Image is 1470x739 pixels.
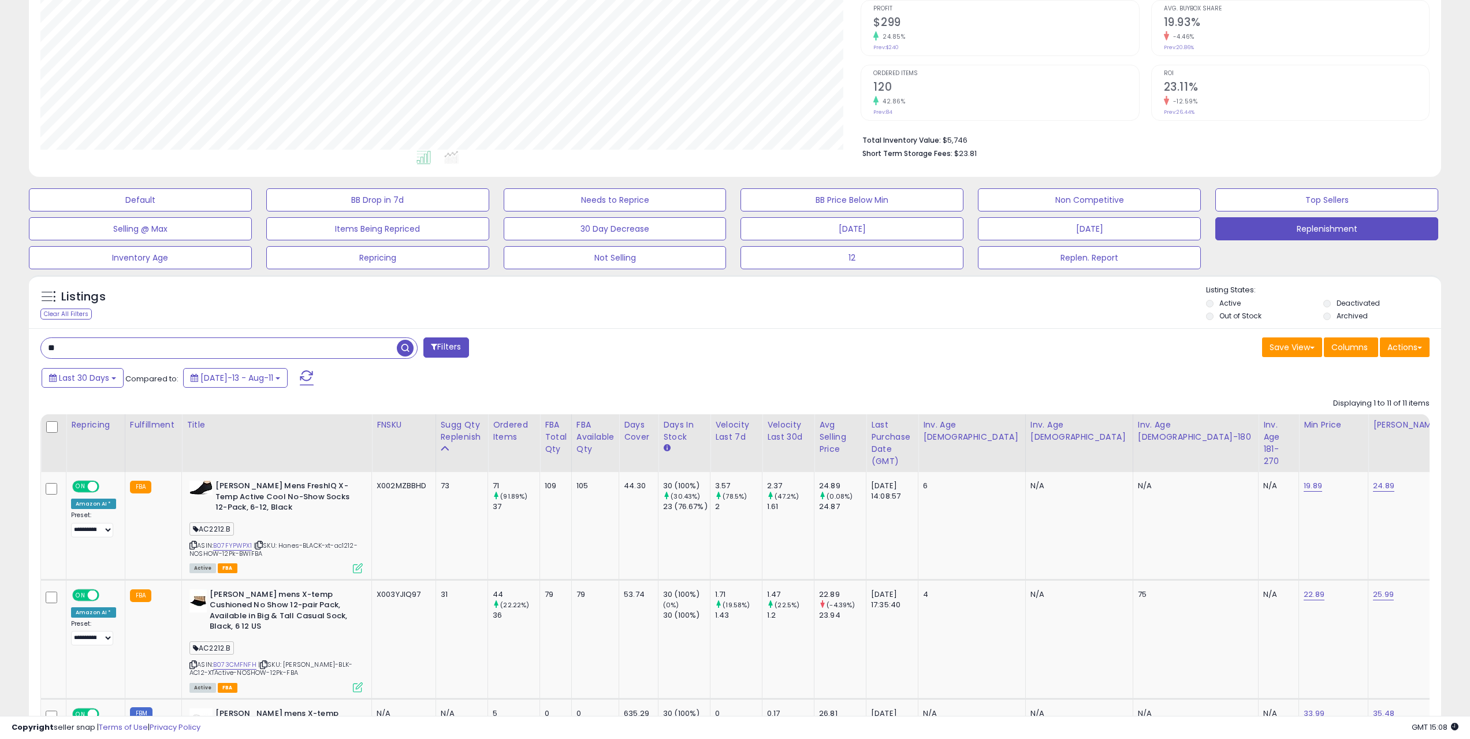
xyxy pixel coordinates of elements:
[1373,419,1442,431] div: [PERSON_NAME]
[500,600,529,610] small: (22.22%)
[71,607,116,618] div: Amazon AI *
[873,80,1138,96] h2: 120
[1412,722,1458,733] span: 2025-09-11 15:08 GMT
[125,373,178,384] span: Compared to:
[740,188,963,211] button: BB Price Below Min
[493,610,539,621] div: 36
[1304,480,1322,492] a: 19.89
[189,522,234,536] span: AC2212.B
[493,589,539,600] div: 44
[1263,589,1290,600] div: N/A
[493,419,535,443] div: Ordered Items
[978,246,1201,269] button: Replen. Report
[266,217,489,240] button: Items Being Repriced
[1215,217,1438,240] button: Replenishment
[150,722,200,733] a: Privacy Policy
[873,109,892,116] small: Prev: 84
[12,722,200,733] div: seller snap | |
[218,683,237,693] span: FBA
[671,492,700,501] small: (30.43%)
[873,6,1138,12] span: Profit
[819,481,866,491] div: 24.89
[819,589,866,600] div: 22.89
[189,481,363,572] div: ASIN:
[441,419,483,443] div: Sugg Qty Replenish
[504,246,727,269] button: Not Selling
[1164,80,1429,96] h2: 23.11%
[1333,398,1430,409] div: Displaying 1 to 11 of 11 items
[12,722,54,733] strong: Copyright
[130,589,151,602] small: FBA
[189,481,213,495] img: 31p5tHCh-4L._SL40_.jpg
[715,610,762,621] div: 1.43
[71,511,116,537] div: Preset:
[189,541,358,558] span: | SKU: Hanes-BLACK-xt-ac1212-NOSHOW-12Pk-BWIFBA
[266,246,489,269] button: Repricing
[978,188,1201,211] button: Non Competitive
[40,309,92,320] div: Clear All Filters
[441,589,479,600] div: 31
[775,492,799,501] small: (47.2%)
[923,419,1021,443] div: Inv. Age [DEMOGRAPHIC_DATA]
[827,492,853,501] small: (0.08%)
[29,188,252,211] button: Default
[663,481,710,491] div: 30 (100%)
[624,481,649,491] div: 44.30
[1164,16,1429,31] h2: 19.93%
[715,481,762,491] div: 3.57
[1030,589,1124,600] div: N/A
[663,443,670,454] small: Days In Stock.
[189,641,234,655] span: AC2212.B
[873,70,1138,77] span: Ordered Items
[71,419,120,431] div: Repricing
[200,372,273,384] span: [DATE]-13 - Aug-11
[189,589,363,691] div: ASIN:
[723,600,750,610] small: (19.58%)
[98,590,116,600] span: OFF
[879,97,905,106] small: 42.86%
[923,589,1017,600] div: 4
[215,481,356,516] b: [PERSON_NAME] Mens FreshIQ X-Temp Active Cool No-Show Socks 12-Pack, 6-12, Black
[441,481,479,491] div: 73
[1262,337,1322,357] button: Save View
[213,541,252,551] a: B07FYPWPX1
[871,589,909,610] div: [DATE] 17:35:40
[1324,337,1378,357] button: Columns
[189,683,216,693] span: All listings currently available for purchase on Amazon
[767,502,814,512] div: 1.61
[1164,44,1194,51] small: Prev: 20.86%
[42,368,124,388] button: Last 30 Days
[767,589,814,600] div: 1.47
[266,188,489,211] button: BB Drop in 7d
[29,217,252,240] button: Selling @ Max
[545,481,563,491] div: 109
[715,419,757,443] div: Velocity Last 7d
[576,419,614,455] div: FBA Available Qty
[827,600,855,610] small: (-4.39%)
[862,135,941,145] b: Total Inventory Value:
[767,481,814,491] div: 2.37
[775,600,799,610] small: (22.5%)
[189,563,216,573] span: All listings currently available for purchase on Amazon
[1030,419,1128,443] div: Inv. Age [DEMOGRAPHIC_DATA]
[500,492,527,501] small: (91.89%)
[624,419,653,443] div: Days Cover
[1164,109,1194,116] small: Prev: 26.44%
[59,372,109,384] span: Last 30 Days
[183,368,288,388] button: [DATE]-13 - Aug-11
[740,246,963,269] button: 12
[663,502,710,512] div: 23 (76.67%)
[213,660,256,670] a: B073CMFNFH
[1337,311,1368,321] label: Archived
[1138,419,1253,443] div: Inv. Age [DEMOGRAPHIC_DATA]-180
[663,610,710,621] div: 30 (100%)
[1331,341,1368,353] span: Columns
[99,722,148,733] a: Terms of Use
[71,499,116,509] div: Amazon AI *
[187,419,367,431] div: Title
[71,620,116,646] div: Preset:
[423,337,468,358] button: Filters
[1380,337,1430,357] button: Actions
[978,217,1201,240] button: [DATE]
[1169,32,1194,41] small: -4.46%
